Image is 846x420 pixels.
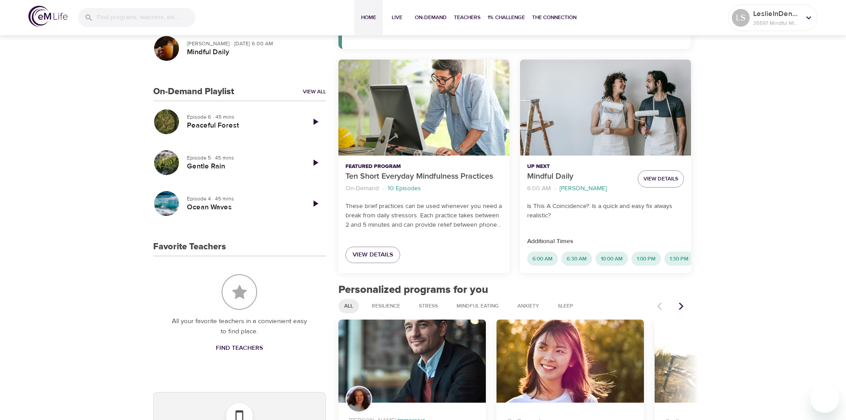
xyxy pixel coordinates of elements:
[338,299,359,313] div: All
[382,183,384,195] li: ·
[451,299,504,313] div: Mindful Eating
[638,170,684,188] button: View Details
[187,113,298,121] p: Episode 6 · 45 mins
[305,111,326,132] a: Play Episode
[664,255,694,263] span: 1:30 PM
[552,302,579,310] span: Sleep
[527,171,631,183] p: Mindful Daily
[346,184,379,193] p: On-Demand
[454,13,481,22] span: Teachers
[187,40,319,48] p: [PERSON_NAME] · [DATE] 6:00 AM
[346,183,502,195] nav: breadcrumb
[353,249,393,260] span: View Details
[560,184,607,193] p: [PERSON_NAME]
[153,242,226,252] h3: Favorite Teachers
[596,255,628,263] span: 10:00 AM
[554,183,556,195] li: ·
[153,108,180,135] button: Peaceful Forest
[305,152,326,173] a: Play Episode
[303,88,326,96] a: View All
[527,255,558,263] span: 6:00 AM
[561,252,592,266] div: 6:30 AM
[187,154,298,162] p: Episode 5 · 45 mins
[388,184,421,193] p: 10 Episodes
[561,255,592,263] span: 6:30 AM
[632,252,661,266] div: 1:00 PM
[339,302,358,310] span: All
[187,121,298,130] h5: Peaceful Forest
[153,190,180,217] button: Ocean Waves
[512,302,544,310] span: Anxiety
[488,13,525,22] span: 1% Challenge
[512,299,545,313] div: Anxiety
[28,6,68,27] img: logo
[366,299,406,313] div: Resilience
[753,19,800,27] p: 35597 Mindful Minutes
[451,302,504,310] span: Mindful Eating
[496,320,644,403] button: 7 Days of Emotional Intelligence
[358,13,379,22] span: Home
[520,60,691,156] button: Mindful Daily
[346,202,502,230] p: These brief practices can be used whenever you need a break from daily stressors. Each practice t...
[527,202,684,220] p: Is This A Coincidence?: Is a quick and easy fix always realistic?
[187,195,298,203] p: Episode 4 · 45 mins
[171,316,308,336] p: All your favorite teachers in a convienient easy to find place.
[346,171,502,183] p: Ten Short Everyday Mindfulness Practices
[732,9,750,27] div: LS
[187,48,319,57] h5: Mindful Daily
[187,203,298,212] h5: Ocean Waves
[527,237,684,246] p: Additional Times
[596,252,628,266] div: 10:00 AM
[527,184,551,193] p: 6:00 AM
[753,8,800,19] p: LeslieInDenver
[527,252,558,266] div: 6:00 AM
[632,255,661,263] span: 1:00 PM
[664,252,694,266] div: 1:30 PM
[671,296,691,316] button: Next items
[153,149,180,176] button: Gentle Rain
[187,162,298,171] h5: Gentle Rain
[216,343,263,354] span: Find Teachers
[222,274,257,310] img: Favorite Teachers
[643,174,678,184] span: View Details
[346,163,502,171] p: Featured Program
[532,13,576,22] span: The Connection
[413,302,443,310] span: Stress
[415,13,447,22] span: On-Demand
[338,284,691,296] h2: Personalized programs for you
[305,193,326,214] a: Play Episode
[655,320,802,403] button: Getting Active
[97,8,195,27] input: Find programs, teachers, etc...
[413,299,444,313] div: Stress
[212,340,266,356] a: Find Teachers
[346,247,400,263] a: View Details
[552,299,579,313] div: Sleep
[527,183,631,195] nav: breadcrumb
[366,302,405,310] span: Resilience
[810,384,839,413] iframe: Button to launch messaging window
[527,163,631,171] p: Up Next
[386,13,408,22] span: Live
[153,87,234,97] h3: On-Demand Playlist
[338,60,509,156] button: Ten Short Everyday Mindfulness Practices
[338,320,486,403] button: QuitSmart ™ Mindfully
